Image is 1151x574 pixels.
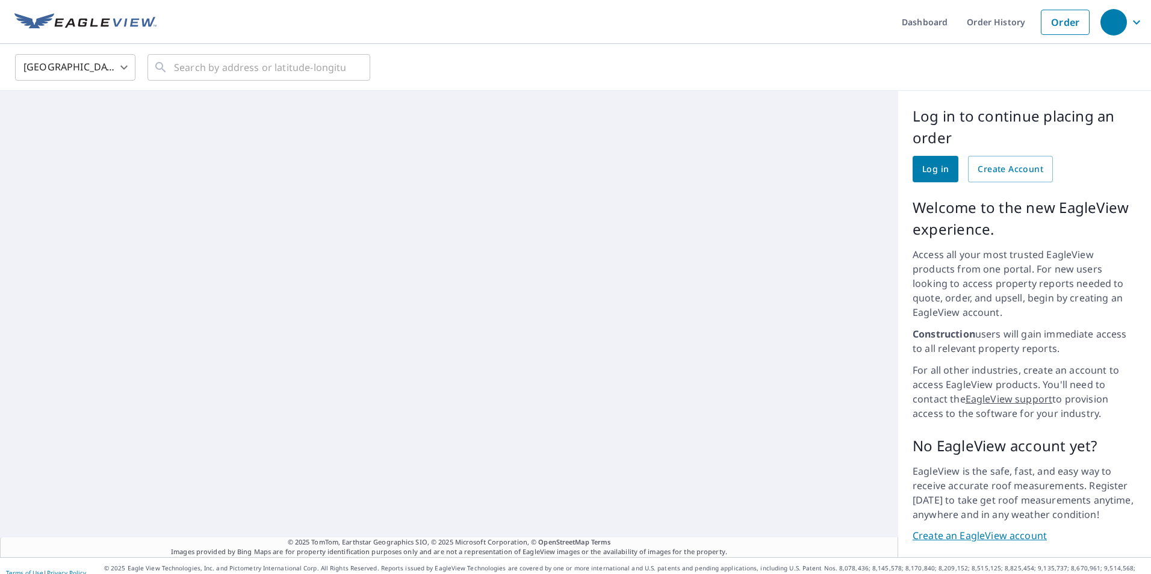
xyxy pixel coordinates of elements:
p: Welcome to the new EagleView experience. [913,197,1137,240]
strong: Construction [913,327,975,341]
a: Create Account [968,156,1053,182]
a: OpenStreetMap [538,537,589,546]
a: EagleView support [966,392,1053,406]
span: Log in [922,162,949,177]
span: Create Account [978,162,1043,177]
img: EV Logo [14,13,157,31]
a: Create an EagleView account [913,529,1137,543]
p: For all other industries, create an account to access EagleView products. You'll need to contact ... [913,363,1137,421]
p: users will gain immediate access to all relevant property reports. [913,327,1137,356]
p: No EagleView account yet? [913,435,1137,457]
p: Log in to continue placing an order [913,105,1137,149]
a: Terms [591,537,611,546]
a: Log in [913,156,958,182]
div: [GEOGRAPHIC_DATA] [15,51,135,84]
span: © 2025 TomTom, Earthstar Geographics SIO, © 2025 Microsoft Corporation, © [288,537,611,548]
p: EagleView is the safe, fast, and easy way to receive accurate roof measurements. Register [DATE] ... [913,464,1137,522]
p: Access all your most trusted EagleView products from one portal. For new users looking to access ... [913,247,1137,319]
input: Search by address or latitude-longitude [174,51,346,84]
a: Order [1041,10,1090,35]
